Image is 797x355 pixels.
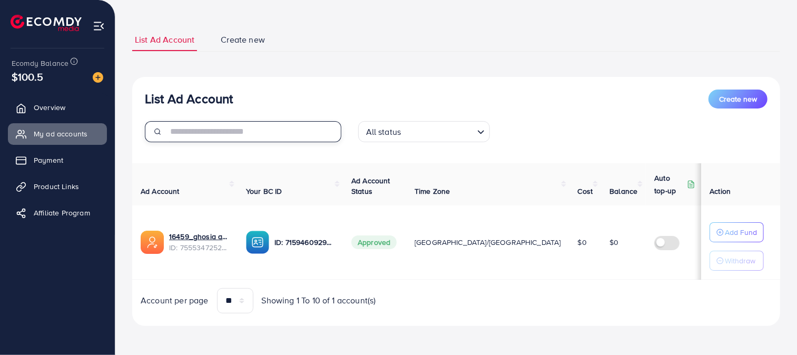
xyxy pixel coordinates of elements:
img: ic-ba-acc.ded83a64.svg [246,231,269,254]
p: Withdraw [725,254,755,267]
p: Add Fund [725,226,757,239]
span: Action [710,186,731,196]
a: Payment [8,150,107,171]
div: <span class='underline'>16459_ghosia asif_1759116405336</span></br>7555347252065861633 [169,231,229,253]
span: $0 [578,237,587,248]
p: Auto top-up [654,172,685,197]
span: [GEOGRAPHIC_DATA]/[GEOGRAPHIC_DATA] [415,237,561,248]
span: Create new [719,94,757,104]
span: Payment [34,155,63,165]
a: Overview [8,97,107,118]
span: Overview [34,102,65,113]
span: ID: 7555347252065861633 [169,242,229,253]
h3: List Ad Account [145,91,233,106]
input: Search for option [404,122,473,140]
p: ID: 7159460929082490881 [274,236,334,249]
a: Product Links [8,176,107,197]
button: Withdraw [710,251,764,271]
span: Ecomdy Balance [12,58,68,68]
span: $0 [609,237,618,248]
a: Affiliate Program [8,202,107,223]
span: Cost [578,186,593,196]
img: image [93,72,103,83]
img: logo [11,15,82,31]
a: 16459_ghosia asif_1759116405336 [169,231,229,242]
span: List Ad Account [135,34,194,46]
span: Ad Account [141,186,180,196]
iframe: Chat [752,308,789,347]
span: $100.5 [12,69,43,84]
span: Affiliate Program [34,208,90,218]
span: My ad accounts [34,129,87,139]
span: Showing 1 To 10 of 1 account(s) [262,294,376,307]
span: Ad Account Status [351,175,390,196]
span: Create new [221,34,265,46]
span: Account per page [141,294,209,307]
img: menu [93,20,105,32]
div: Search for option [358,121,490,142]
span: Balance [609,186,637,196]
img: ic-ads-acc.e4c84228.svg [141,231,164,254]
span: Time Zone [415,186,450,196]
span: Product Links [34,181,79,192]
button: Add Fund [710,222,764,242]
span: All status [364,124,404,140]
span: Your BC ID [246,186,282,196]
span: Approved [351,235,397,249]
button: Create new [709,90,768,109]
a: My ad accounts [8,123,107,144]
